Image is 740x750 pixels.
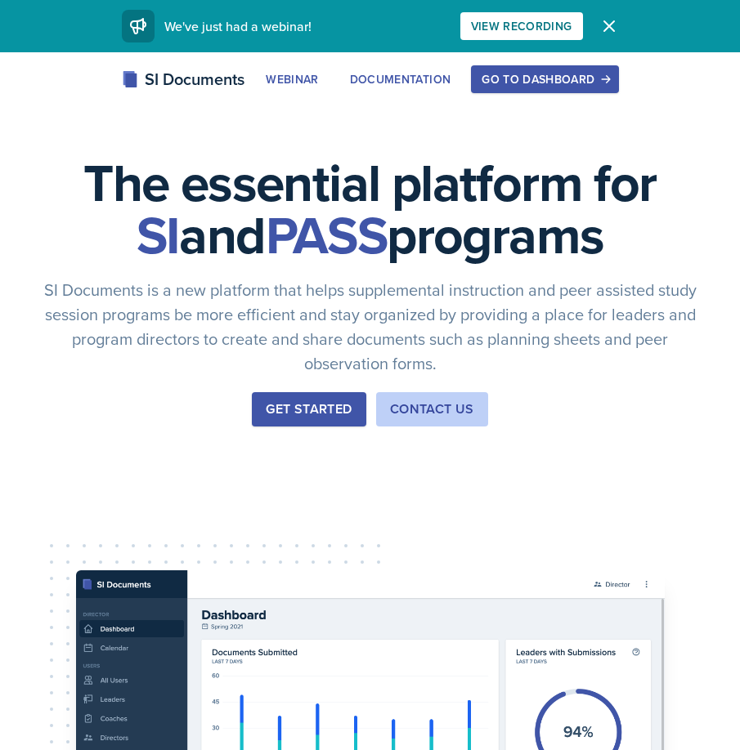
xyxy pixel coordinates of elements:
button: Go to Dashboard [471,65,618,93]
div: Documentation [350,73,451,86]
div: Go to Dashboard [482,73,608,86]
div: SI Documents [122,67,244,92]
div: Webinar [266,73,318,86]
button: Documentation [339,65,462,93]
button: Webinar [255,65,329,93]
button: Contact Us [376,392,488,426]
span: We've just had a webinar! [164,17,312,35]
div: Get Started [266,400,352,419]
div: View Recording [471,20,572,33]
div: Contact Us [390,400,474,419]
button: View Recording [460,12,583,40]
button: Get Started [252,392,366,426]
